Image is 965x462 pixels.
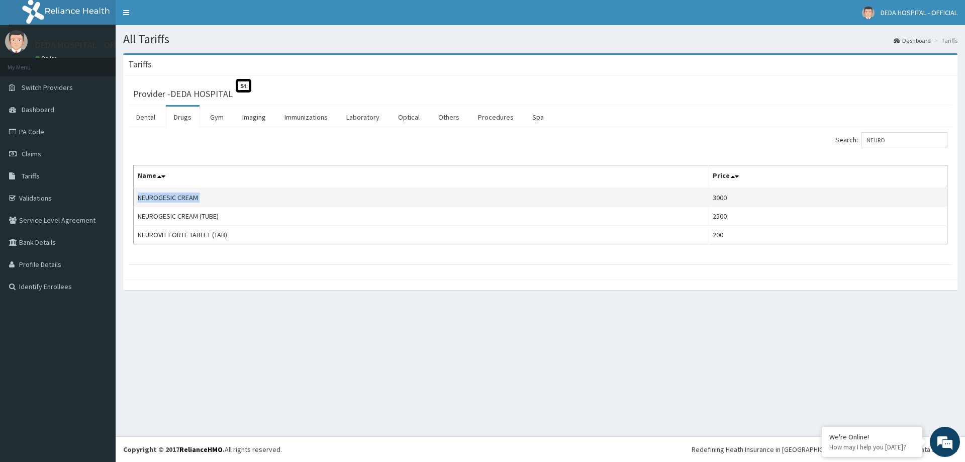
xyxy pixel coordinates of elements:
a: Laboratory [338,107,388,128]
h1: All Tariffs [123,33,957,46]
td: 200 [708,226,947,244]
p: How may I help you today? [829,443,915,451]
th: Price [708,165,947,189]
span: Tariffs [22,171,40,180]
a: Online [35,55,59,62]
a: Drugs [166,107,200,128]
span: We're online! [58,127,139,228]
span: DEDA HOSPITAL - OFFICIAL [881,8,957,17]
a: Gym [202,107,232,128]
a: Imaging [234,107,274,128]
input: Search: [861,132,947,147]
td: 2500 [708,207,947,226]
th: Name [134,165,709,189]
div: Redefining Heath Insurance in [GEOGRAPHIC_DATA] using Telemedicine and Data Science! [692,444,957,454]
td: NEUROGESIC CREAM (TUBE) [134,207,709,226]
h3: Provider - DEDA HOSPITAL [133,89,233,99]
img: User Image [862,7,875,19]
h3: Tariffs [128,60,152,69]
li: Tariffs [932,36,957,45]
strong: Copyright © 2017 . [123,445,225,454]
div: We're Online! [829,432,915,441]
img: User Image [5,30,28,53]
img: d_794563401_company_1708531726252_794563401 [19,50,41,75]
div: Chat with us now [52,56,169,69]
span: Claims [22,149,41,158]
a: Procedures [470,107,522,128]
a: RelianceHMO [179,445,223,454]
a: Immunizations [276,107,336,128]
td: 3000 [708,188,947,207]
footer: All rights reserved. [116,436,965,462]
a: Dashboard [894,36,931,45]
td: NEUROGESIC CREAM [134,188,709,207]
td: NEUROVIT FORTE TABLET (TAB) [134,226,709,244]
a: Spa [524,107,552,128]
p: DEDA HOSPITAL - OFFICIAL [35,41,139,50]
a: Optical [390,107,428,128]
textarea: Type your message and hit 'Enter' [5,274,191,310]
label: Search: [835,132,947,147]
div: Minimize live chat window [165,5,189,29]
span: Dashboard [22,105,54,114]
a: Dental [128,107,163,128]
span: Switch Providers [22,83,73,92]
a: Others [430,107,467,128]
span: St [236,79,251,93]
